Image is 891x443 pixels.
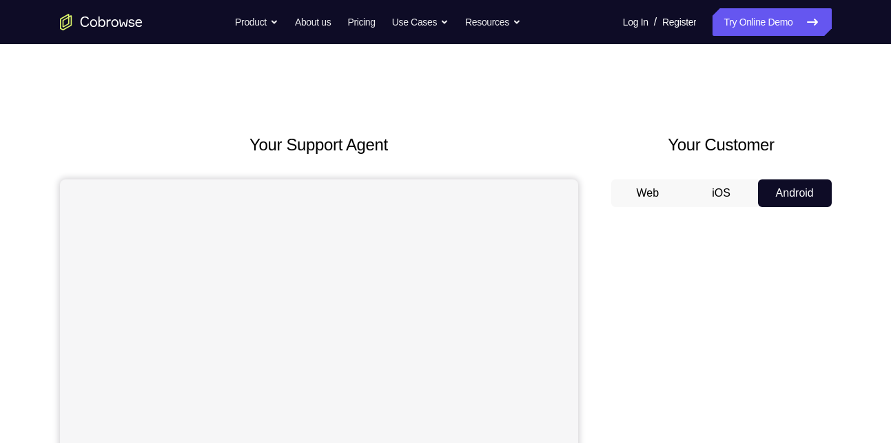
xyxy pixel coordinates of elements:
[295,8,331,36] a: About us
[60,132,578,157] h2: Your Support Agent
[611,132,832,157] h2: Your Customer
[392,8,449,36] button: Use Cases
[684,179,758,207] button: iOS
[758,179,832,207] button: Android
[662,8,696,36] a: Register
[611,179,685,207] button: Web
[465,8,521,36] button: Resources
[235,8,278,36] button: Product
[60,14,143,30] a: Go to the home page
[654,14,657,30] span: /
[347,8,375,36] a: Pricing
[623,8,648,36] a: Log In
[713,8,831,36] a: Try Online Demo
